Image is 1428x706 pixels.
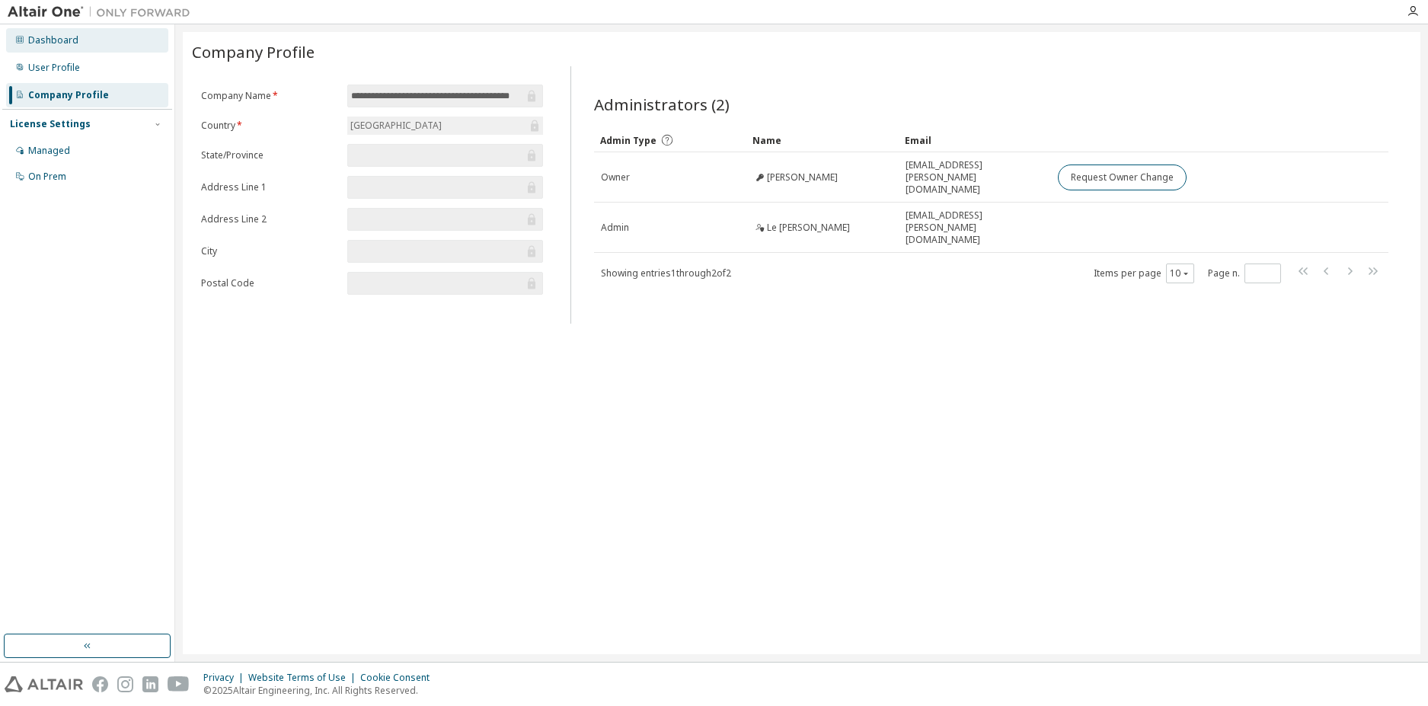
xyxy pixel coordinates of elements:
img: facebook.svg [92,676,108,692]
label: Address Line 2 [201,213,338,225]
img: youtube.svg [168,676,190,692]
div: [GEOGRAPHIC_DATA] [347,117,543,135]
span: Owner [601,171,630,184]
p: © 2025 Altair Engineering, Inc. All Rights Reserved. [203,684,439,697]
span: [PERSON_NAME] [767,171,838,184]
label: Address Line 1 [201,181,338,193]
div: [GEOGRAPHIC_DATA] [348,117,444,134]
span: Items per page [1094,264,1194,283]
span: Page n. [1208,264,1281,283]
label: Postal Code [201,277,338,289]
div: Privacy [203,672,248,684]
label: Country [201,120,338,132]
div: Dashboard [28,34,78,46]
div: Managed [28,145,70,157]
div: Company Profile [28,89,109,101]
label: Company Name [201,90,338,102]
img: Altair One [8,5,198,20]
span: Company Profile [192,41,315,62]
div: Cookie Consent [360,672,439,684]
span: [EMAIL_ADDRESS][PERSON_NAME][DOMAIN_NAME] [906,209,1044,246]
span: [EMAIL_ADDRESS][PERSON_NAME][DOMAIN_NAME] [906,159,1044,196]
span: Le [PERSON_NAME] [767,222,850,234]
img: linkedin.svg [142,676,158,692]
div: User Profile [28,62,80,74]
label: City [201,245,338,257]
label: State/Province [201,149,338,161]
span: Admin [601,222,629,234]
div: Email [905,128,1045,152]
div: License Settings [10,118,91,130]
span: Administrators (2) [594,94,730,115]
img: instagram.svg [117,676,133,692]
div: Website Terms of Use [248,672,360,684]
span: Showing entries 1 through 2 of 2 [601,267,731,280]
img: altair_logo.svg [5,676,83,692]
div: On Prem [28,171,66,183]
div: Name [752,128,893,152]
button: Request Owner Change [1058,165,1187,190]
button: 10 [1170,267,1190,280]
span: Admin Type [600,134,656,147]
